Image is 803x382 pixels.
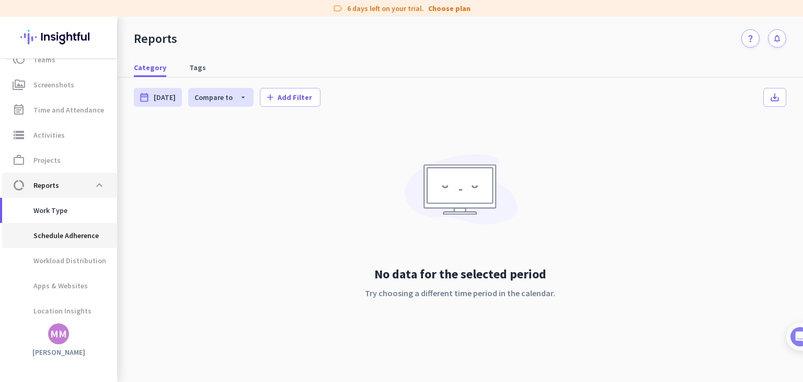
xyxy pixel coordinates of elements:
a: storageActivities [2,122,117,148]
i: arrow_drop_down [233,93,247,102]
button: addAdd Filter [260,88,320,107]
span: Activities [33,129,65,141]
span: Teams [33,53,55,66]
span: [DATE] [154,92,176,103]
span: Add Filter [278,92,312,103]
img: No data [400,147,520,240]
a: question_mark [741,29,760,48]
a: perm_mediaScreenshots [2,72,117,97]
a: Choose plan [428,3,471,14]
span: Schedule Adherence [10,223,99,248]
span: Location Insights [10,298,91,323]
img: Insightful logo [20,17,97,58]
span: Workload Distribution [10,248,106,273]
a: Work Type [2,198,117,223]
a: Apps & Websites [2,273,117,298]
span: Apps & Websites [10,273,88,298]
i: storage [13,129,25,141]
h2: No data for the selected period [365,266,555,283]
span: Reports [33,179,59,192]
span: Work Type [10,198,67,223]
i: save_alt [770,92,780,103]
a: Workload Distribution [2,248,117,273]
i: work_outline [13,154,25,166]
a: work_outlineProjects [2,148,117,173]
a: event_noteTime and Attendance [2,97,117,122]
a: Schedule Adherence [2,223,117,248]
a: data_usageReportsexpand_less [2,173,117,198]
span: Category [134,62,166,73]
i: data_usage [13,179,25,192]
span: Time and Attendance [33,104,104,116]
div: MM [50,329,67,339]
i: toll [13,53,25,66]
i: label [332,3,343,14]
i: add [265,92,276,103]
i: date_range [139,92,150,103]
i: question_mark [746,34,755,43]
div: Reports [134,31,177,47]
i: event_note [13,104,25,116]
span: Compare to [194,93,233,102]
span: Tags [189,62,206,73]
i: perm_media [13,78,25,91]
button: notifications [768,29,786,48]
button: save_alt [763,88,786,107]
button: expand_less [90,176,109,195]
i: notifications [773,34,782,43]
p: Try choosing a different time period in the calendar. [365,287,555,299]
a: tollTeams [2,47,117,72]
span: Projects [33,154,61,166]
span: Screenshots [33,78,74,91]
a: Location Insights [2,298,117,323]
